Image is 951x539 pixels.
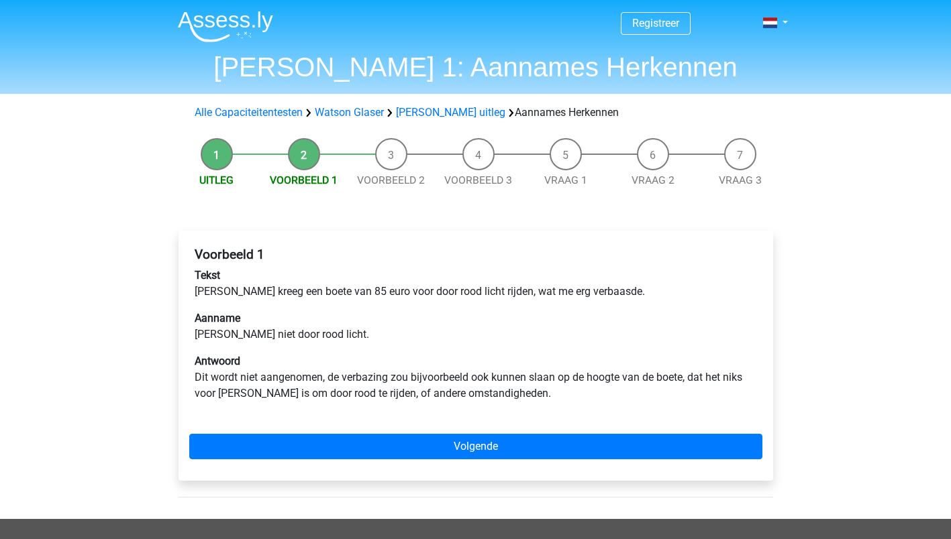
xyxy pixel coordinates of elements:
a: Vraag 2 [632,174,674,186]
b: Voorbeeld 1 [195,247,264,262]
h1: [PERSON_NAME] 1: Aannames Herkennen [167,51,785,83]
a: Watson Glaser [315,106,384,119]
a: Voorbeeld 2 [357,174,425,186]
a: [PERSON_NAME] uitleg [396,106,505,119]
div: Aannames Herkennen [189,105,762,121]
a: Vraag 1 [544,174,587,186]
a: Registreer [632,17,679,29]
a: Vraag 3 [719,174,762,186]
b: Aanname [195,312,240,324]
a: Voorbeeld 1 [270,174,338,186]
p: [PERSON_NAME] kreeg een boete van 85 euro voor door rood licht rijden, wat me erg verbaasde. [195,267,757,300]
img: Assessly [178,11,273,42]
b: Antwoord [195,355,240,367]
a: Uitleg [199,174,234,186]
a: Volgende [189,434,762,459]
a: Voorbeeld 3 [444,174,512,186]
a: Alle Capaciteitentesten [195,106,303,119]
p: Dit wordt niet aangenomen, de verbazing zou bijvoorbeeld ook kunnen slaan op de hoogte van de boe... [195,353,757,402]
b: Tekst [195,269,220,282]
p: [PERSON_NAME] niet door rood licht. [195,310,757,343]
